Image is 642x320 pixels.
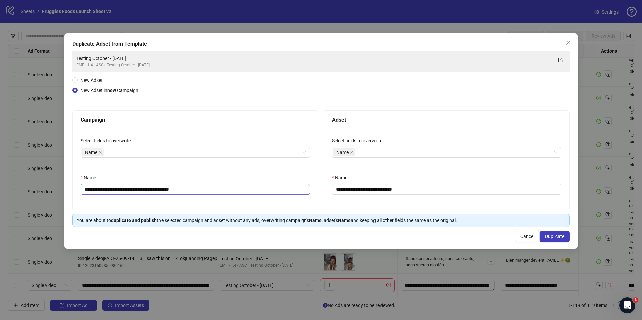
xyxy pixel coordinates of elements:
div: Testing October - [DATE] [76,55,552,62]
strong: duplicate and publish [111,218,157,223]
span: Cancel [520,234,534,239]
span: New Adset in Campaign [80,88,138,93]
div: You are about to the selected campaign and adset without any ads, overwriting campaign's , adset'... [77,217,565,224]
input: Name [332,184,561,195]
span: Name [82,148,104,156]
label: Select fields to overwrite [81,137,135,144]
span: 1 [633,297,638,303]
label: Name [332,174,352,181]
div: Adset [332,116,561,124]
strong: Name [338,218,351,223]
span: Name [85,149,97,156]
label: Select fields to overwrite [332,137,387,144]
input: Name [81,184,310,195]
span: Name [333,148,355,156]
strong: new [107,88,116,93]
span: close [350,151,353,154]
span: Name [336,149,349,156]
span: Duplicate [545,234,564,239]
span: export [558,58,563,62]
span: close [99,151,102,154]
iframe: Intercom live chat [619,297,635,313]
button: Cancel [515,231,540,242]
button: Close [563,37,574,48]
div: Campaign [81,116,310,124]
span: New Adset [80,77,103,83]
span: close [566,40,571,45]
strong: Name [309,218,322,223]
div: Duplicate Adset from Template [72,40,570,48]
div: EMF - 1.4 - ASC+ Testing October - [DATE] [76,62,552,68]
label: Name [81,174,100,181]
button: Duplicate [540,231,570,242]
